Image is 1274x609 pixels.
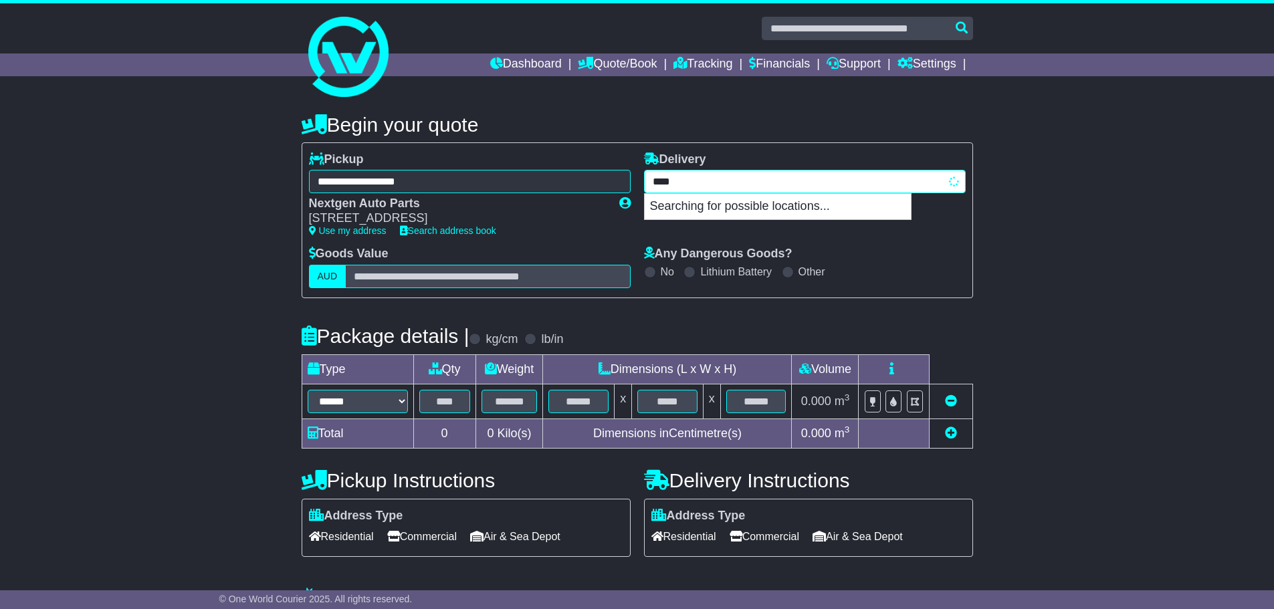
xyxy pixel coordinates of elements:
h4: Pickup Instructions [302,469,631,491]
label: Delivery [644,152,706,167]
a: Support [827,53,881,76]
span: Commercial [387,526,457,547]
td: x [703,384,720,418]
a: Search address book [400,225,496,236]
label: Address Type [651,509,746,523]
label: Goods Value [309,247,389,261]
span: Commercial [730,526,799,547]
td: 0 [413,418,475,448]
span: Air & Sea Depot [470,526,560,547]
td: Qty [413,354,475,384]
td: x [615,384,632,418]
span: 0 [487,427,494,440]
td: Weight [475,354,543,384]
td: Kilo(s) [475,418,543,448]
a: Use my address [309,225,387,236]
h4: Begin your quote [302,114,973,136]
label: Pickup [309,152,364,167]
label: lb/in [541,332,563,347]
div: Nextgen Auto Parts [309,197,606,211]
div: [STREET_ADDRESS] [309,211,606,226]
label: AUD [309,265,346,288]
p: Searching for possible locations... [645,194,911,219]
h4: Package details | [302,325,469,347]
a: Financials [749,53,810,76]
td: Dimensions (L x W x H) [543,354,792,384]
sup: 3 [845,424,850,435]
a: Tracking [673,53,732,76]
h4: Warranty & Insurance [302,587,973,609]
a: Add new item [945,427,957,440]
span: © One World Courier 2025. All rights reserved. [219,594,413,604]
td: Dimensions in Centimetre(s) [543,418,792,448]
a: Remove this item [945,394,957,408]
sup: 3 [845,392,850,402]
span: 0.000 [801,427,831,440]
span: Air & Sea Depot [813,526,903,547]
h4: Delivery Instructions [644,469,973,491]
span: 0.000 [801,394,831,408]
label: Lithium Battery [700,265,772,278]
span: m [835,427,850,440]
typeahead: Please provide city [644,170,966,193]
label: No [661,265,674,278]
span: Residential [309,526,374,547]
a: Dashboard [490,53,562,76]
td: Total [302,418,413,448]
label: Other [799,265,825,278]
a: Quote/Book [578,53,657,76]
a: Settings [897,53,956,76]
span: m [835,394,850,408]
label: Any Dangerous Goods? [644,247,792,261]
td: Type [302,354,413,384]
span: Residential [651,526,716,547]
td: Volume [792,354,859,384]
label: Address Type [309,509,403,523]
label: kg/cm [486,332,518,347]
